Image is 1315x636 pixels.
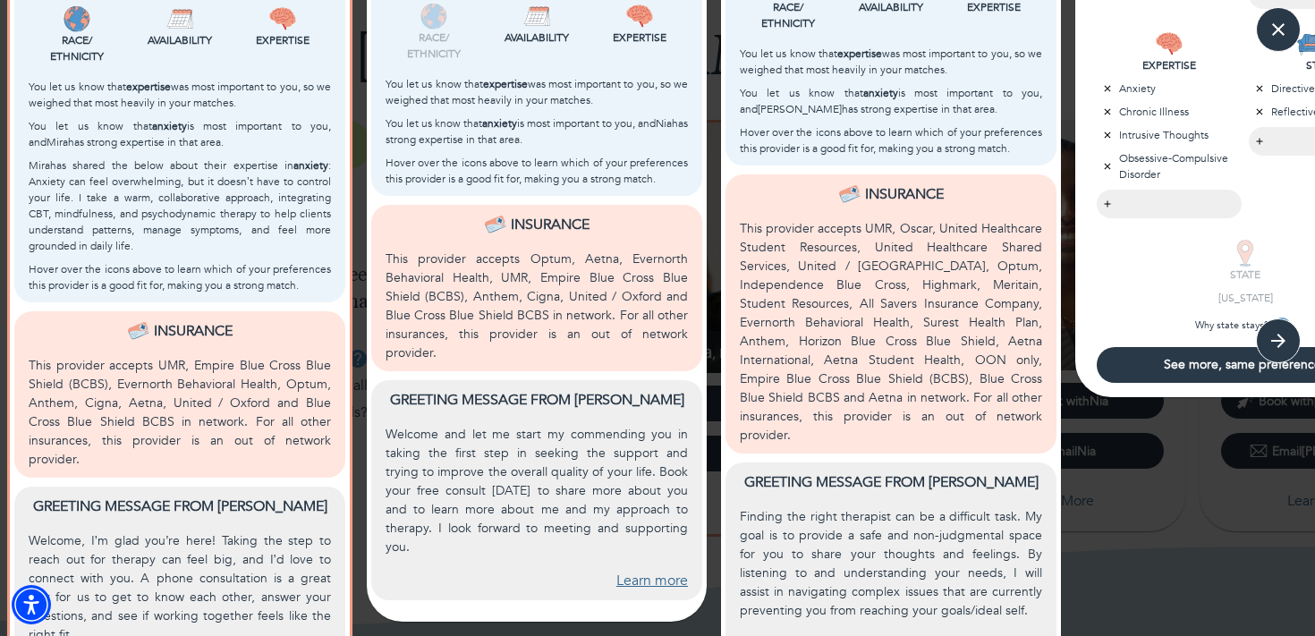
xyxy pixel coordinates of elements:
p: You let us know that is most important to you, and Mira has strong expertise in that area. [29,118,331,150]
p: Welcome and let me start my commending you in taking the first step in seeking the support and tr... [386,425,688,556]
img: Expertise [626,3,653,30]
p: You let us know that is most important to you, and [PERSON_NAME] has strong expertise in that area. [740,85,1042,117]
img: Availability [166,5,193,32]
p: Obsessive-Compulsive Disorder [1097,150,1242,182]
img: EXPERTISE [1156,30,1183,57]
p: Hover over the icons above to learn which of your preferences this provider is a good fit for, ma... [740,124,1042,157]
p: Race/ Ethnicity [29,32,124,64]
p: Expertise [592,30,688,46]
b: expertise [837,47,882,61]
p: EXPERTISE [1097,57,1242,73]
p: Hover over the icons above to learn which of your preferences this provider is a good fit for, ma... [29,261,331,293]
p: This provider accepts Optum, Aetna, Evernorth Behavioral Health, UMR, Empire Blue Cross Blue Shie... [386,250,688,362]
img: STATE [1232,240,1259,267]
p: Finding the right therapist can be a difficult task. My goal is to provide a safe and non-judgmen... [740,507,1042,620]
b: anxiety [863,86,898,100]
p: You let us know that was most important to you, so we weighed that most heavily in your matches. [386,76,688,108]
p: Anxiety [1097,81,1242,97]
p: Chronic Illness [1097,104,1242,120]
p: Availability [488,30,584,46]
div: Accessibility Menu [12,585,51,624]
p: Greeting message from [PERSON_NAME] [386,389,688,411]
p: Greeting message from [PERSON_NAME] [740,471,1042,493]
img: Race/<br />Ethnicity [420,3,447,30]
p: This provider accepts UMR, Oscar, United Healthcare Student Resources, United Healthcare Shared S... [740,219,1042,445]
img: Expertise [269,5,296,32]
b: expertise [483,77,528,91]
p: You let us know that was most important to you, so we weighed that most heavily in your matches. [740,46,1042,78]
b: expertise [126,80,171,94]
b: anxiety [152,119,187,133]
p: Race/ Ethnicity [386,30,481,62]
p: Insurance [154,320,233,342]
p: Expertise [235,32,331,48]
img: Availability [523,3,550,30]
p: You let us know that was most important to you, so we weighed that most heavily in your matches. [29,79,331,111]
p: Hover over the icons above to learn which of your preferences this provider is a good fit for, ma... [386,155,688,187]
p: Intrusive Thoughts [1097,127,1242,143]
a: Learn more [616,571,688,591]
button: tooltip [1268,313,1295,340]
p: Insurance [865,183,944,205]
b: anxiety [293,158,328,173]
p: Insurance [511,214,590,235]
p: You let us know that is most important to you, and Nia has strong expertise in that area. [386,115,688,148]
p: Availability [131,32,227,48]
img: Race/<br />Ethnicity [64,5,90,32]
p: Greeting message from [PERSON_NAME] [29,496,331,517]
p: This provider accepts UMR, Empire Blue Cross Blue Shield (BCBS), Evernorth Behavioral Health, Opt... [29,356,331,469]
b: anxiety [482,116,517,131]
p: Mira has shared the below about their expertise in : Anxiety can feel overwhelming, but it doesn’... [29,157,331,254]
